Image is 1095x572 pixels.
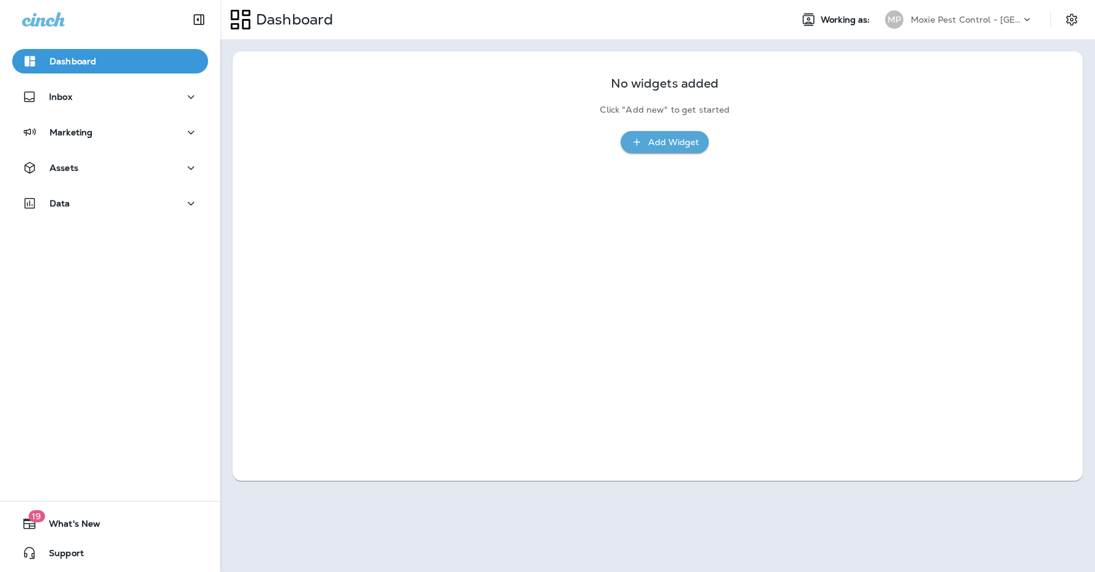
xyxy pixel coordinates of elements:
[12,511,208,536] button: 19What's New
[12,541,208,565] button: Support
[49,92,72,102] p: Inbox
[12,120,208,145] button: Marketing
[611,78,719,89] p: No widgets added
[12,191,208,216] button: Data
[37,519,100,533] span: What's New
[648,135,699,150] div: Add Widget
[885,10,903,29] div: MP
[50,198,70,208] p: Data
[28,510,45,522] span: 19
[182,7,216,32] button: Collapse Sidebar
[12,85,208,109] button: Inbox
[50,127,92,137] p: Marketing
[600,105,730,115] p: Click "Add new" to get started
[12,49,208,73] button: Dashboard
[621,131,709,154] button: Add Widget
[37,548,84,563] span: Support
[50,56,96,66] p: Dashboard
[1061,9,1083,31] button: Settings
[50,163,78,173] p: Assets
[911,15,1021,24] p: Moxie Pest Control - [GEOGRAPHIC_DATA]
[821,15,873,25] span: Working as:
[12,156,208,180] button: Assets
[251,10,333,29] p: Dashboard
